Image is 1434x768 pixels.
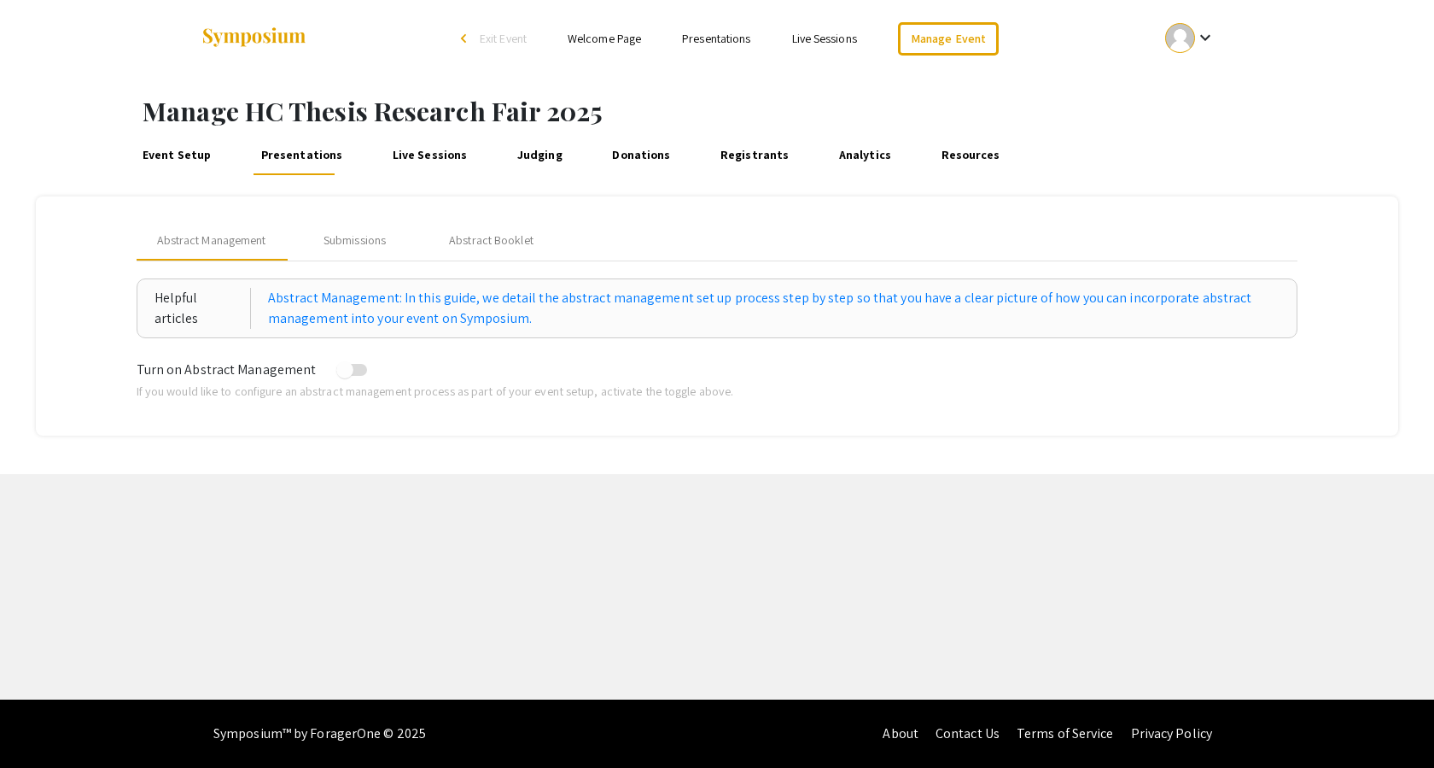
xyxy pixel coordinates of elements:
[449,232,533,249] div: Abstract Booklet
[258,134,347,175] a: Presentations
[137,361,317,378] span: Turn on Abstract Management
[461,33,471,44] div: arrow_back_ios
[898,22,999,56] a: Manage Event
[268,288,1280,329] a: Abstract Management: In this guide, we detail the abstract management set up process step by step...
[1195,27,1215,48] mat-icon: Expand account dropdown
[836,134,895,175] a: Analytics
[1131,724,1212,742] a: Privacy Policy
[324,232,386,249] div: Submissions
[883,724,918,742] a: About
[568,31,641,46] a: Welcome Page
[213,700,426,768] div: Symposium™ by ForagerOne © 2025
[157,232,266,249] span: Abstract Management
[201,26,307,50] img: Symposium by ForagerOne
[936,724,1000,742] a: Contact Us
[717,134,792,175] a: Registrants
[1147,19,1233,57] button: Expand account dropdown
[137,382,1298,401] p: If you would like to configure an abstract management process as part of your event setup, activa...
[682,31,750,46] a: Presentations
[480,31,527,46] span: Exit Event
[609,134,673,175] a: Donations
[1017,724,1114,742] a: Terms of Service
[139,134,214,175] a: Event Setup
[389,134,471,175] a: Live Sessions
[13,691,73,755] iframe: Chat
[792,31,857,46] a: Live Sessions
[514,134,566,175] a: Judging
[143,96,1434,126] h1: Manage HC Thesis Research Fair 2025
[937,134,1003,175] a: Resources
[154,288,251,329] div: Helpful articles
